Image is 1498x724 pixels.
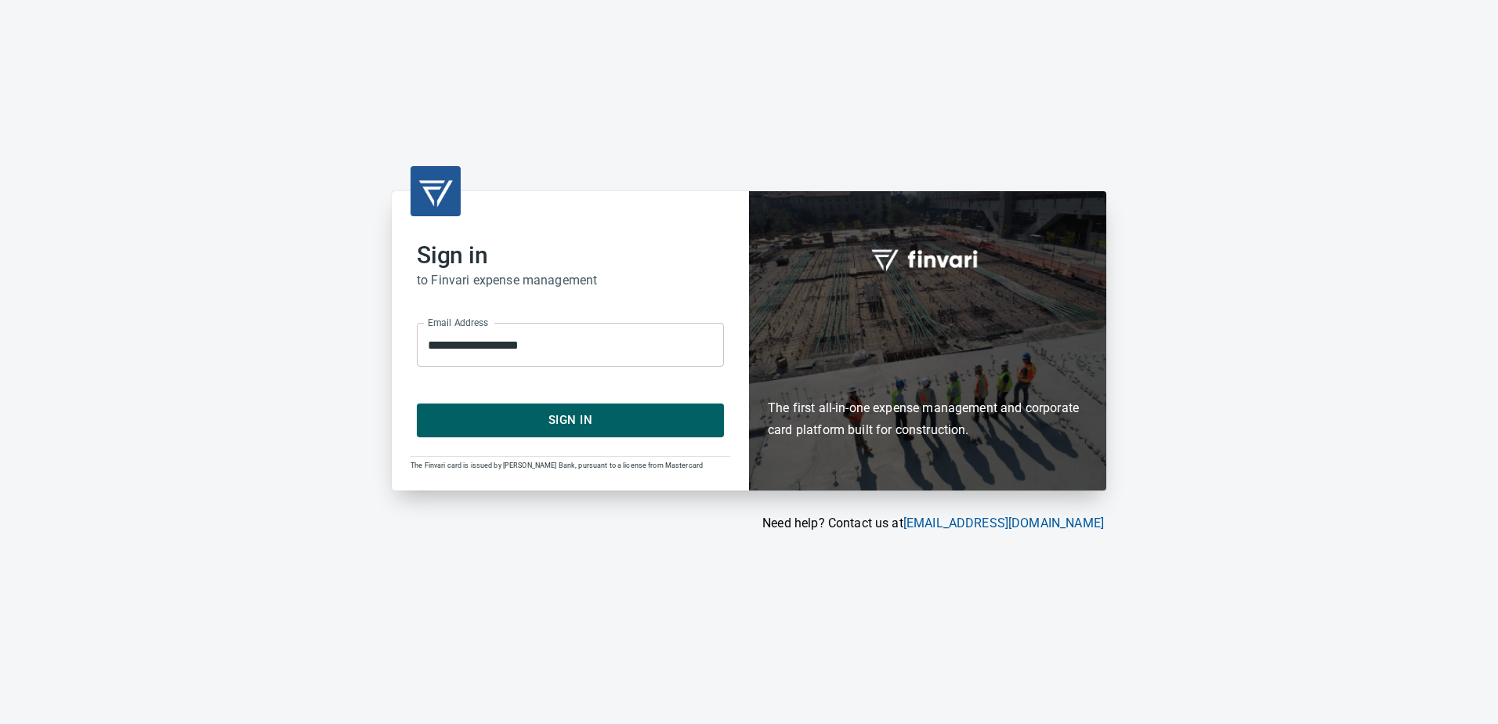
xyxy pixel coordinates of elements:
img: fullword_logo_white.png [869,241,986,277]
span: The Finvari card is issued by [PERSON_NAME] Bank, pursuant to a license from Mastercard [411,462,703,469]
span: Sign In [434,410,707,430]
a: [EMAIL_ADDRESS][DOMAIN_NAME] [903,516,1104,530]
img: transparent_logo.png [417,172,454,210]
div: Finvari [749,191,1106,490]
h6: to Finvari expense management [417,270,724,291]
h2: Sign in [417,241,724,270]
button: Sign In [417,404,724,436]
p: Need help? Contact us at [392,514,1104,533]
h6: The first all-in-one expense management and corporate card platform built for construction. [768,306,1087,441]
